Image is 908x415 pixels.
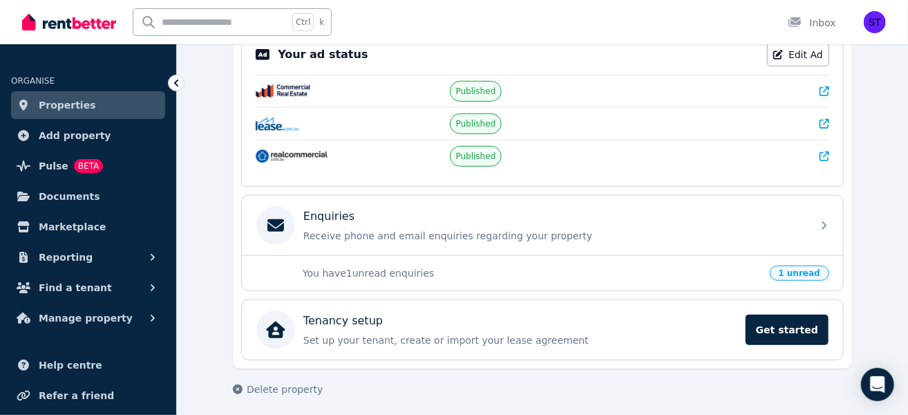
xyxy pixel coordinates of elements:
[11,152,165,180] a: PulseBETA
[456,86,496,97] span: Published
[242,300,843,360] a: Tenancy setupSet up your tenant, create or import your lease agreementGet started
[233,382,323,396] button: Delete property
[456,118,496,129] span: Published
[74,159,103,173] span: BETA
[278,46,368,63] p: Your ad status
[39,357,102,373] span: Help centre
[303,208,354,225] p: Enquiries
[256,149,328,163] img: RealCommercial.com.au
[303,229,804,243] p: Receive phone and email enquiries regarding your property
[11,91,165,119] a: Properties
[861,368,894,401] div: Open Intercom Messenger
[11,274,165,302] button: Find a tenant
[303,313,383,329] p: Tenancy setup
[767,43,829,66] a: Edit Ad
[256,84,310,98] img: CommercialRealEstate.com.au
[11,76,55,86] span: ORGANISE
[39,310,133,326] span: Manage property
[39,158,68,174] span: Pulse
[292,13,314,31] span: Ctrl
[11,122,165,149] a: Add property
[11,351,165,379] a: Help centre
[39,219,106,235] span: Marketplace
[770,266,829,281] span: 1 unread
[39,387,114,404] span: Refer a friend
[39,279,112,296] span: Find a tenant
[746,315,829,345] span: Get started
[242,196,843,255] a: EnquiriesReceive phone and email enquiries regarding your property
[247,382,323,396] span: Delete property
[22,12,116,33] img: RentBetter
[256,117,299,131] img: Lease.com.au
[303,333,737,347] p: Set up your tenant, create or import your lease agreement
[788,16,836,30] div: Inbox
[11,243,165,271] button: Reporting
[11,213,165,241] a: Marketplace
[11,183,165,210] a: Documents
[39,127,111,144] span: Add property
[456,151,496,162] span: Published
[39,97,96,113] span: Properties
[11,304,165,332] button: Manage property
[39,188,100,205] span: Documents
[864,11,886,33] img: Stamford Land Leasing Team
[11,382,165,409] a: Refer a friend
[303,266,762,280] p: You have 1 unread enquiries
[39,249,93,266] span: Reporting
[319,17,324,28] span: k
